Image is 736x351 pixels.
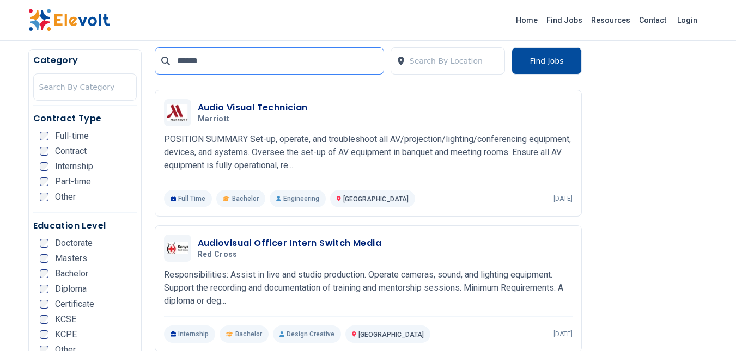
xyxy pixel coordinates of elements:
span: Bachelor [235,330,262,338]
p: [DATE] [553,330,573,338]
span: Masters [55,254,87,263]
input: KCPE [40,330,48,339]
input: Diploma [40,285,48,293]
span: Doctorate [55,239,93,248]
input: Contract [40,147,48,156]
span: KCSE [55,315,76,324]
input: Masters [40,254,48,263]
span: Bachelor [55,269,88,278]
span: Internship [55,162,93,171]
p: POSITION SUMMARY Set-up, operate, and troubleshoot all AV/projection/lighting/conferencing equipm... [164,133,573,172]
button: Find Jobs [512,47,581,75]
iframe: Chat Widget [682,299,736,351]
img: Elevolt [28,9,110,32]
p: Design Creative [273,325,341,343]
h3: Audiovisual Officer Intern Switch Media [198,237,382,250]
span: Other [55,193,76,201]
a: Contact [635,11,671,29]
input: Other [40,193,48,201]
a: Home [512,11,542,29]
h5: Category [33,54,137,67]
span: [GEOGRAPHIC_DATA] [343,195,409,203]
input: Internship [40,162,48,171]
h5: Contract Type [33,112,137,125]
input: Bachelor [40,269,48,278]
h3: Audio Visual Technician [198,101,308,114]
span: [GEOGRAPHIC_DATA] [358,331,424,338]
span: Contract [55,147,87,156]
p: Full Time [164,190,212,207]
iframe: Advertisement [595,20,708,347]
span: Part-time [55,177,91,186]
img: Red cross [167,242,188,254]
input: Part-time [40,177,48,186]
a: Resources [587,11,635,29]
input: Full-time [40,132,48,140]
input: Certificate [40,300,48,309]
p: Internship [164,325,216,343]
a: Find Jobs [542,11,587,29]
input: Doctorate [40,239,48,248]
span: Red cross [198,250,238,260]
span: Diploma [55,285,87,293]
span: Marriott [198,114,230,124]
a: Red crossAudiovisual Officer Intern Switch MediaRed crossResponsibilities: Assist in live and stu... [164,235,573,343]
p: Engineering [270,190,326,207]
span: Certificate [55,300,94,309]
span: Full-time [55,132,89,140]
img: Marriott [167,104,188,121]
h5: Education Level [33,219,137,232]
p: Responsibilities: Assist in live and studio production. Operate cameras, sound, and lighting equi... [164,268,573,307]
span: Bachelor [232,194,259,203]
p: [DATE] [553,194,573,203]
a: Login [671,9,704,31]
a: MarriottAudio Visual TechnicianMarriottPOSITION SUMMARY Set-up, operate, and troubleshoot all AV/... [164,99,573,207]
span: KCPE [55,330,77,339]
input: KCSE [40,315,48,324]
